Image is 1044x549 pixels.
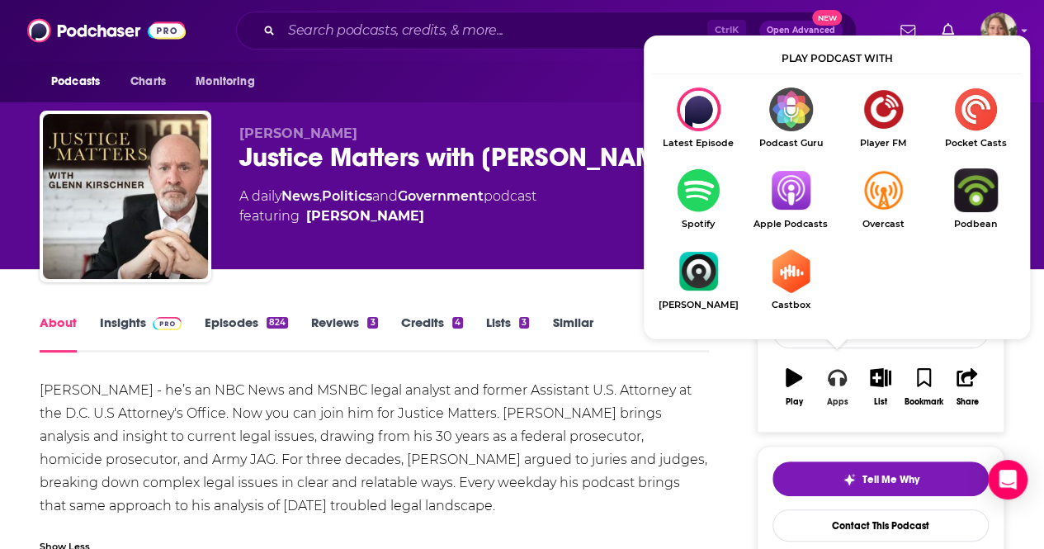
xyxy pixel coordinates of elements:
a: Show notifications dropdown [894,17,922,45]
div: List [874,397,887,407]
a: Credits4 [401,315,463,353]
span: , [319,188,322,204]
button: Show profile menu [980,12,1017,49]
span: Podcasts [51,70,100,93]
button: open menu [40,66,121,97]
button: Bookmark [902,357,945,417]
span: Apple Podcasts [744,219,837,230]
div: Share [956,397,978,407]
div: A daily podcast [239,187,536,226]
a: Glenn Kirschner [306,206,424,226]
img: Podchaser - Follow, Share and Rate Podcasts [27,15,186,46]
img: User Profile [980,12,1017,49]
span: Overcast [837,219,929,230]
a: Show notifications dropdown [935,17,961,45]
a: Similar [552,315,593,353]
div: 3 [367,317,377,329]
button: Open AdvancedNew [759,21,843,40]
div: Bookmark [905,397,943,407]
span: and [372,188,398,204]
span: Monitoring [196,70,254,93]
button: Play [772,357,815,417]
span: Logged in as AriFortierPr [980,12,1017,49]
a: About [40,315,77,353]
img: Podchaser Pro [153,317,182,330]
span: Tell Me Why [862,473,919,486]
a: Pocket CastsPocket Casts [929,88,1022,149]
a: InsightsPodchaser Pro [100,315,182,353]
a: OvercastOvercast [837,168,929,230]
a: Reviews3 [311,315,377,353]
div: Play [786,397,803,407]
a: Government [398,188,484,204]
div: 4 [452,317,463,329]
div: Search podcasts, credits, & more... [236,12,857,50]
span: Player FM [837,138,929,149]
button: List [859,357,902,417]
a: Episodes824 [205,315,288,353]
span: Latest Episode [652,138,744,149]
div: 824 [267,317,288,329]
input: Search podcasts, credits, & more... [281,17,707,44]
span: Castbox [744,300,837,310]
a: Charts [120,66,176,97]
div: 3 [519,317,529,329]
span: [PERSON_NAME] [652,300,744,310]
a: PodbeanPodbean [929,168,1022,230]
a: CastboxCastbox [744,249,837,310]
a: SpotifySpotify [652,168,744,230]
a: Contact This Podcast [772,509,989,542]
span: Podcast Guru [744,138,837,149]
a: News [281,188,319,204]
a: Castro[PERSON_NAME] [652,249,744,310]
img: tell me why sparkle [843,473,856,486]
a: Lists3 [486,315,529,353]
span: New [812,10,842,26]
a: Politics [322,188,372,204]
img: Justice Matters with Glenn Kirschner [43,114,208,279]
button: open menu [184,66,276,97]
button: tell me why sparkleTell Me Why [772,461,989,496]
span: [PERSON_NAME] [239,125,357,141]
div: Apps [827,397,848,407]
a: Player FMPlayer FM [837,88,929,149]
div: Justice Matters with Glenn Kirschner on Latest Episode [652,88,744,149]
a: Podcast GuruPodcast Guru [744,88,837,149]
div: [PERSON_NAME] - he’s an NBC News and MSNBC legal analyst and former Assistant U.S. Attorney at th... [40,379,709,518]
span: featuring [239,206,536,226]
span: Charts [130,70,166,93]
button: Apps [815,357,858,417]
div: Play podcast with [652,44,1022,74]
div: Open Intercom Messenger [988,460,1027,499]
span: Podbean [929,219,1022,230]
span: Ctrl K [707,20,746,41]
a: Apple PodcastsApple Podcasts [744,168,837,230]
span: Spotify [652,219,744,230]
button: Share [946,357,989,417]
span: Pocket Casts [929,138,1022,149]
